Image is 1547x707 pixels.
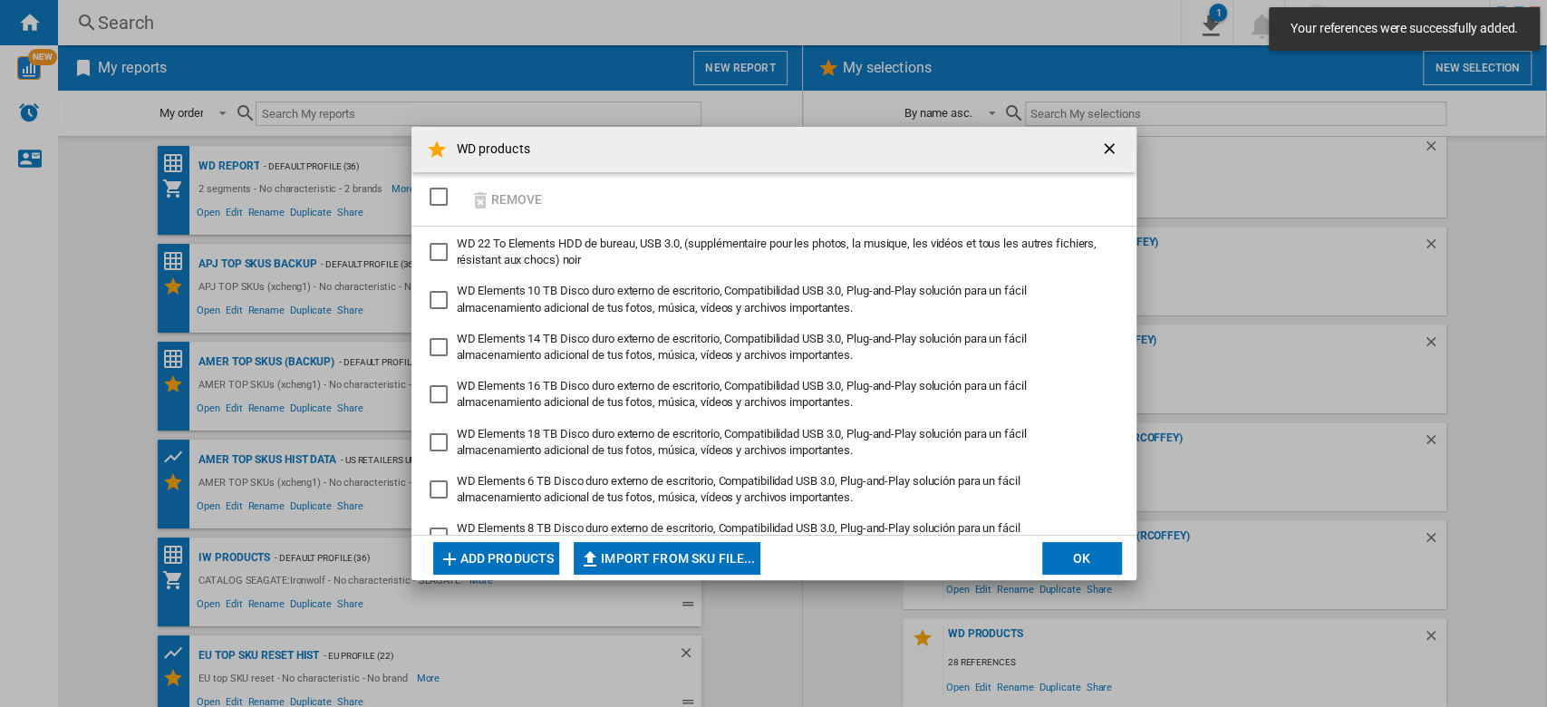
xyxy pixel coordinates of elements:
ng-md-icon: getI18NText('BUTTONS.CLOSE_DIALOG') [1100,140,1122,161]
md-checkbox: WD Elements 10 TB Disco duro externo de escritorio, Compatibilidad USB 3.0, Plug-and-Play solució... [430,283,1104,315]
span: Your references were successfully added. [1285,20,1523,38]
span: WD 22 To Elements HDD de bureau, USB 3.0, (supplémentaire pour les photos, la musique, les vidéos... [457,237,1097,266]
span: WD Elements 10 TB Disco duro externo de escritorio, Compatibilidad USB 3.0, Plug-and-Play solució... [457,284,1027,314]
md-checkbox: SELECTIONS.EDITION_POPUP.SELECT_DESELECT [430,181,457,211]
md-checkbox: WD Elements 14 TB Disco duro externo de escritorio, Compatibilidad USB 3.0, Plug-and-Play solució... [430,331,1104,363]
md-checkbox: WD Elements 6 TB Disco duro externo de escritorio, Compatibilidad USB 3.0, Plug-and-Play solución... [430,473,1104,506]
button: OK [1042,542,1122,575]
md-checkbox: WD Elements 16 TB Disco duro externo de escritorio, Compatibilidad USB 3.0, Plug-and-Play solució... [430,378,1104,411]
md-checkbox: WD Elements 8 TB Disco duro externo de escritorio, Compatibilidad USB 3.0, Plug-and-Play solución... [430,520,1104,553]
md-checkbox: WD 22 To Elements HDD de bureau, USB 3.0, (supplémentaire pour les photos, la musique, les vidéos... [430,236,1104,268]
md-checkbox: WD Elements 18 TB Disco duro externo de escritorio, Compatibilidad USB 3.0, Plug-and-Play solució... [430,426,1104,459]
span: WD Elements 16 TB Disco duro externo de escritorio, Compatibilidad USB 3.0, Plug-and-Play solució... [457,379,1027,409]
md-dialog: WD products ... [411,127,1136,580]
span: WD Elements 6 TB Disco duro externo de escritorio, Compatibilidad USB 3.0, Plug-and-Play solución... [457,474,1020,504]
span: WD Elements 18 TB Disco duro externo de escritorio, Compatibilidad USB 3.0, Plug-and-Play solució... [457,427,1027,457]
h4: WD products [448,140,530,159]
button: getI18NText('BUTTONS.CLOSE_DIALOG') [1093,131,1129,168]
span: WD Elements 14 TB Disco duro externo de escritorio, Compatibilidad USB 3.0, Plug-and-Play solució... [457,332,1027,362]
button: Remove [464,178,548,220]
button: Add products [433,542,560,575]
span: WD Elements 8 TB Disco duro externo de escritorio, Compatibilidad USB 3.0, Plug-and-Play solución... [457,521,1020,551]
button: Import from SKU file... [574,542,760,575]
